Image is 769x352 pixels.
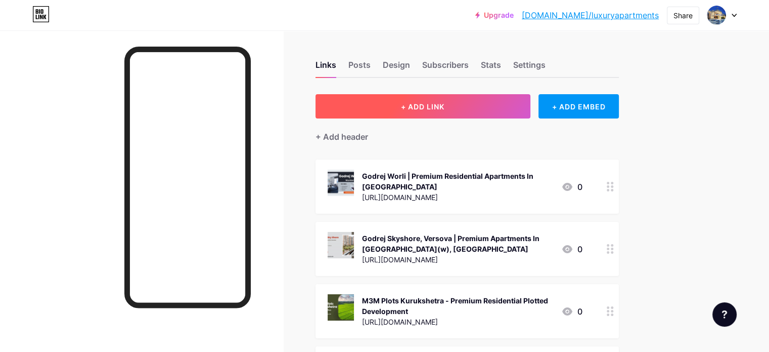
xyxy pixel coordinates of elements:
img: Godrej Skyshore, Versova | Premium Apartments In Andheri(w), Mumbai [328,232,354,258]
button: + ADD LINK [315,94,530,119]
div: M3M Plots Kurukshetra - Premium Residential Plotted Development [362,295,553,317]
div: [URL][DOMAIN_NAME] [362,254,553,265]
div: 0 [561,243,582,255]
div: + Add header [315,131,368,143]
div: Godrej Skyshore, Versova | Premium Apartments In [GEOGRAPHIC_DATA](w), [GEOGRAPHIC_DATA] [362,233,553,254]
div: + ADD EMBED [538,94,619,119]
div: Links [315,59,336,77]
img: luxuryapartments [707,6,726,25]
div: Godrej Worli | Premium Residential Apartments In [GEOGRAPHIC_DATA] [362,171,553,192]
div: 0 [561,305,582,318]
div: Posts [348,59,371,77]
div: [URL][DOMAIN_NAME] [362,317,553,327]
div: Settings [513,59,546,77]
img: M3M Plots Kurukshetra - Premium Residential Plotted Development [328,294,354,321]
a: [DOMAIN_NAME]/luxuryapartments [522,9,659,21]
img: Godrej Worli | Premium Residential Apartments In Mumbai [328,170,354,196]
div: 0 [561,181,582,193]
div: Share [673,10,693,21]
div: Stats [481,59,501,77]
div: Design [383,59,410,77]
span: + ADD LINK [401,102,444,111]
div: Subscribers [422,59,469,77]
a: Upgrade [475,11,514,19]
div: [URL][DOMAIN_NAME] [362,192,553,203]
